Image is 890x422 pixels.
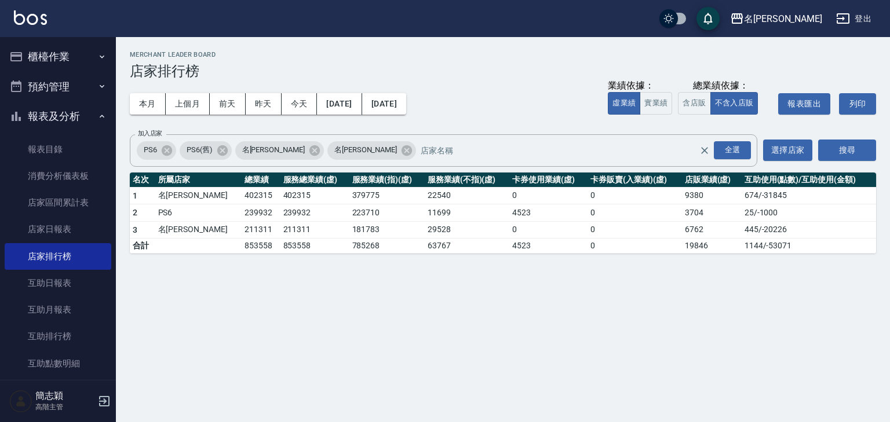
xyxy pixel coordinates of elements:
span: PS6(舊) [180,144,220,156]
td: 0 [509,187,588,204]
td: 853558 [242,238,280,254]
button: 不含入店販 [710,92,758,115]
span: PS6 [137,144,164,156]
td: 853558 [280,238,349,254]
th: 卡券販賣(入業績)(虛) [588,173,681,188]
td: 785268 [349,238,425,254]
td: 29528 [425,221,509,238]
button: Open [712,139,753,162]
td: 379775 [349,187,425,204]
th: 服務總業績(虛) [280,173,349,188]
button: 報表及分析 [5,101,111,131]
a: 互助日報表 [5,270,111,296]
button: 實業績 [640,92,672,115]
button: [DATE] [317,93,362,115]
td: 239932 [280,204,349,222]
td: 181783 [349,221,425,238]
a: 互助排行榜 [5,323,111,350]
table: a dense table [130,173,876,254]
td: 4523 [509,204,588,222]
p: 高階主管 [35,402,94,412]
td: 名[PERSON_NAME] [155,221,242,238]
button: 含店販 [678,92,710,115]
td: 1144 / -53071 [742,238,876,254]
h5: 簡志穎 [35,390,94,402]
img: Person [9,390,32,413]
td: 223710 [349,204,425,222]
td: 11699 [425,204,509,222]
td: PS6 [155,204,242,222]
td: 9380 [682,187,742,204]
td: 名[PERSON_NAME] [155,187,242,204]
button: 搜尋 [818,140,876,161]
button: Clear [696,142,713,159]
th: 總業績 [242,173,280,188]
td: 402315 [242,187,280,204]
div: 總業績依據： [693,80,749,92]
td: 19846 [682,238,742,254]
th: 服務業績(不指)(虛) [425,173,509,188]
a: 店家日報表 [5,216,111,243]
input: 店家名稱 [418,140,720,160]
button: 櫃檯作業 [5,42,111,72]
td: 0 [588,221,681,238]
a: 報表目錄 [5,136,111,163]
td: 211311 [280,221,349,238]
div: 名[PERSON_NAME] [235,141,324,160]
th: 服務業績(指)(虛) [349,173,425,188]
td: 6762 [682,221,742,238]
button: 列印 [839,93,876,115]
button: 報表匯出 [778,93,830,115]
a: 報表匯出 [769,98,830,109]
a: 消費分析儀表板 [5,163,111,189]
button: 昨天 [246,93,282,115]
a: 互助業績報表 [5,377,111,403]
td: 4523 [509,238,588,254]
th: 互助使用(點數)/互助使用(金額) [742,173,876,188]
td: 3704 [682,204,742,222]
span: 3 [133,225,137,234]
button: 上個月 [166,93,210,115]
h2: Merchant Leader Board [130,51,876,58]
td: 674 / -31845 [742,187,876,204]
button: [DATE] [362,93,406,115]
th: 店販業績(虛) [682,173,742,188]
label: 加入店家 [138,129,162,138]
span: 名[PERSON_NAME] [327,144,404,156]
div: 名[PERSON_NAME] [327,141,416,160]
button: 登出 [831,8,876,30]
td: 402315 [280,187,349,204]
span: 1 [133,191,137,200]
h3: 店家排行榜 [130,63,876,79]
td: 22540 [425,187,509,204]
td: 合計 [130,238,155,254]
a: 互助點數明細 [5,350,111,377]
td: 0 [588,187,681,204]
th: 名次 [130,173,155,188]
td: 0 [509,221,588,238]
span: 名[PERSON_NAME] [235,144,312,156]
div: 名[PERSON_NAME] [744,12,822,26]
div: 業績依據： [608,80,672,92]
a: 互助月報表 [5,296,111,323]
span: 2 [133,208,137,217]
div: PS6(舊) [180,141,232,160]
td: 211311 [242,221,280,238]
button: 虛業績 [608,92,640,115]
td: 445 / -20226 [742,221,876,238]
button: 名[PERSON_NAME] [725,7,827,31]
button: 選擇店家 [763,140,812,161]
button: 本月 [130,93,166,115]
a: 店家排行榜 [5,243,111,270]
td: 0 [588,238,681,254]
th: 卡券使用業績(虛) [509,173,588,188]
td: 239932 [242,204,280,222]
button: 今天 [282,93,318,115]
a: 店家區間累計表 [5,189,111,216]
button: 預約管理 [5,72,111,102]
td: 25 / -1000 [742,204,876,222]
div: 全選 [714,141,751,159]
td: 63767 [425,238,509,254]
th: 所屬店家 [155,173,242,188]
button: save [696,7,720,30]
